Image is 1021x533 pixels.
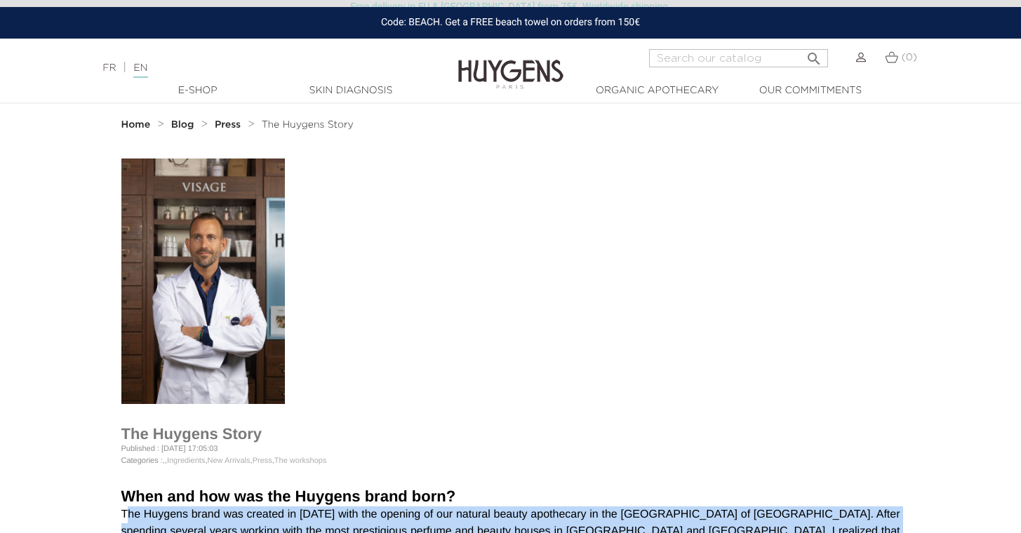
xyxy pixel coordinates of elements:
a: Home [121,119,154,130]
h1: When and how was the Huygens brand born? [121,487,900,506]
div: | [95,60,415,76]
a: E-Shop [128,83,268,98]
button:  [801,45,827,64]
a: The workshops [274,457,327,465]
a: New Arrivals [207,457,250,465]
a: EN [133,63,147,78]
img: The Huygens Story [121,158,285,404]
span: The Huygens Story [262,120,354,130]
input: Search [649,49,828,67]
a: Organic Apothecary [587,83,728,98]
a: Blog [171,119,198,130]
a: The Huygens Story [262,119,354,130]
a: Press [253,457,272,465]
strong: Home [121,120,151,130]
h1: The Huygens Story [121,425,900,443]
strong: Press [215,120,241,130]
a: Press [215,119,244,130]
img: Huygens [458,37,563,91]
a: Our commitments [740,83,881,98]
p: Published : [DATE] 17:05:03 Categories : , , , , , [121,443,900,466]
strong: Blog [171,120,194,130]
span: (0) [902,53,917,62]
a: Ingredients [167,457,205,465]
a: Skin Diagnosis [281,83,421,98]
a: FR [102,63,116,73]
i:  [806,46,822,63]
